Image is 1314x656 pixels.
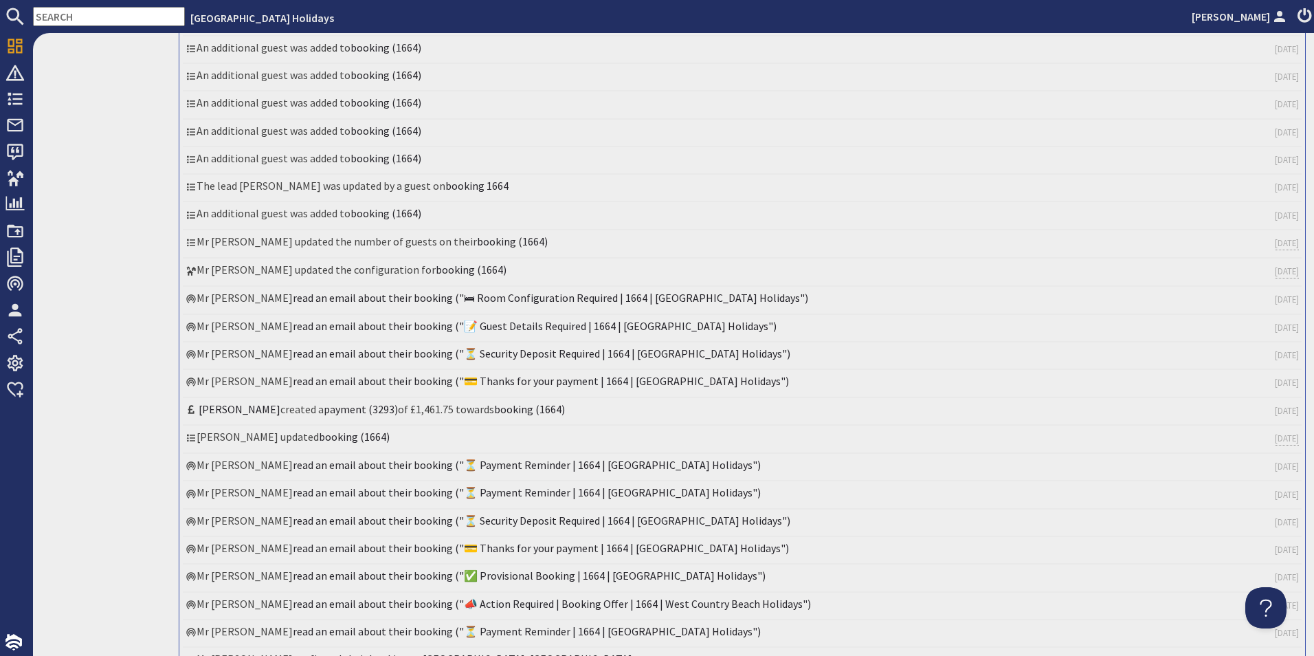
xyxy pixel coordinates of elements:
[293,597,811,611] a: read an email about their booking ("📣 Action Required | Booking Offer | 1664 | West Country Beach...
[1275,349,1299,362] a: [DATE]
[183,230,1302,259] li: Mr [PERSON_NAME] updated the number of guests on their
[183,120,1302,147] li: An additional guest was added to
[183,370,1302,397] li: Mr [PERSON_NAME]
[293,485,761,499] a: read an email about their booking ("⏳ Payment Reminder | 1664 | [GEOGRAPHIC_DATA] Holidays")
[183,481,1302,509] li: Mr [PERSON_NAME]
[183,537,1302,565] li: Mr [PERSON_NAME]
[183,287,1302,314] li: Mr [PERSON_NAME]
[293,374,789,388] a: read an email about their booking ("💳 Thanks for your payment | 1664 | [GEOGRAPHIC_DATA] Holidays")
[293,514,790,527] a: read an email about their booking ("⏳ Security Deposit Required | 1664 | [GEOGRAPHIC_DATA] Holida...
[183,426,1302,454] li: [PERSON_NAME] updated
[183,202,1302,230] li: An additional guest was added to
[324,402,398,416] a: payment (3293)
[1275,126,1299,139] a: [DATE]
[183,91,1302,119] li: An additional guest was added to
[183,259,1302,287] li: Mr [PERSON_NAME] updated the configuration for
[319,430,390,444] a: booking (1664)
[350,41,421,54] a: booking (1664)
[1275,599,1299,612] a: [DATE]
[1275,460,1299,473] a: [DATE]
[183,175,1302,202] li: The lead [PERSON_NAME] was updated by a guest on
[1275,321,1299,334] a: [DATE]
[477,234,548,248] a: booking (1664)
[183,342,1302,370] li: Mr [PERSON_NAME]
[293,291,808,305] a: read an email about their booking ("🛏 Room Configuration Required | 1664 | [GEOGRAPHIC_DATA] Holi...
[1275,293,1299,306] a: [DATE]
[1275,153,1299,166] a: [DATE]
[1275,543,1299,556] a: [DATE]
[183,36,1302,64] li: An additional guest was added to
[183,620,1302,648] li: Mr [PERSON_NAME]
[1275,432,1299,446] a: [DATE]
[199,402,280,416] a: [PERSON_NAME]
[350,124,421,138] a: booking (1664)
[33,7,185,26] input: SEARCH
[293,458,761,472] a: read an email about their booking ("⏳ Payment Reminder | 1664 | [GEOGRAPHIC_DATA] Holidays")
[1275,181,1299,194] a: [DATE]
[293,569,766,582] a: read an email about their booking ("✅ Provisional Booking | 1664 | [GEOGRAPHIC_DATA] Holidays")
[1275,626,1299,639] a: [DATE]
[1275,571,1299,584] a: [DATE]
[1275,376,1299,389] a: [DATE]
[183,64,1302,91] li: An additional guest was added to
[1192,8,1289,25] a: [PERSON_NAME]
[183,510,1302,537] li: Mr [PERSON_NAME]
[1275,265,1299,278] a: [DATE]
[183,565,1302,592] li: Mr [PERSON_NAME]
[1275,43,1299,56] a: [DATE]
[1275,404,1299,417] a: [DATE]
[350,151,421,165] a: booking (1664)
[1275,237,1299,250] a: [DATE]
[350,206,421,220] a: booking (1664)
[293,541,789,555] a: read an email about their booking ("💳 Thanks for your payment | 1664 | [GEOGRAPHIC_DATA] Holidays")
[1275,98,1299,111] a: [DATE]
[1245,587,1287,628] iframe: Toggle Customer Support
[436,263,506,276] a: booking (1664)
[494,402,565,416] a: booking (1664)
[293,319,777,333] a: read an email about their booking ("📝 Guest Details Required | 1664 | [GEOGRAPHIC_DATA] Holidays")
[1275,488,1299,501] a: [DATE]
[1275,516,1299,529] a: [DATE]
[183,398,1302,426] li: created a of £1,461.75 towards
[183,315,1302,342] li: Mr [PERSON_NAME]
[190,11,334,25] a: [GEOGRAPHIC_DATA] Holidays
[293,624,761,638] a: read an email about their booking ("⏳ Payment Reminder | 1664 | [GEOGRAPHIC_DATA] Holidays")
[183,147,1302,175] li: An additional guest was added to
[1275,209,1299,222] a: [DATE]
[183,454,1302,481] li: Mr [PERSON_NAME]
[445,179,509,193] a: booking 1664
[293,347,790,360] a: read an email about their booking ("⏳ Security Deposit Required | 1664 | [GEOGRAPHIC_DATA] Holida...
[350,96,421,109] a: booking (1664)
[1275,70,1299,83] a: [DATE]
[5,634,22,650] img: staytech_i_w-64f4e8e9ee0a9c174fd5317b4b171b261742d2d393467e5bdba4413f4f884c10.svg
[350,68,421,82] a: booking (1664)
[183,593,1302,620] li: Mr [PERSON_NAME]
